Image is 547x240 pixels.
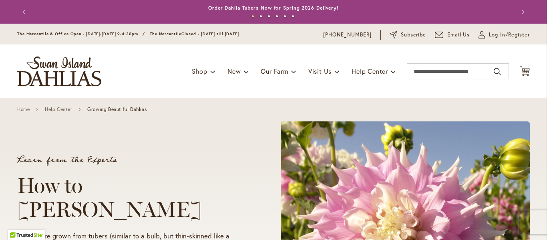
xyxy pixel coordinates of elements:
[17,107,30,112] a: Home
[17,56,101,86] a: store logo
[192,67,207,75] span: Shop
[17,4,33,20] button: Previous
[479,31,530,39] a: Log In/Register
[352,67,388,75] span: Help Center
[87,107,147,112] span: Growing Beautiful Dahlias
[17,173,250,222] h1: How to [PERSON_NAME]
[227,67,241,75] span: New
[489,31,530,39] span: Log In/Register
[323,31,372,39] a: [PHONE_NUMBER]
[208,5,339,11] a: Order Dahlia Tubers Now for Spring 2026 Delivery!
[17,31,181,36] span: The Mercantile & Office Open - [DATE]-[DATE] 9-4:30pm / The Mercantile
[17,156,250,164] p: Learn from the Experts
[401,31,426,39] span: Subscribe
[308,67,332,75] span: Visit Us
[276,15,278,18] button: 4 of 6
[261,67,288,75] span: Our Farm
[514,4,530,20] button: Next
[447,31,470,39] span: Email Us
[259,15,262,18] button: 2 of 6
[435,31,470,39] a: Email Us
[251,15,254,18] button: 1 of 6
[267,15,270,18] button: 3 of 6
[45,107,72,112] a: Help Center
[181,31,239,36] span: Closed - [DATE] till [DATE]
[390,31,426,39] a: Subscribe
[292,15,294,18] button: 6 of 6
[284,15,286,18] button: 5 of 6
